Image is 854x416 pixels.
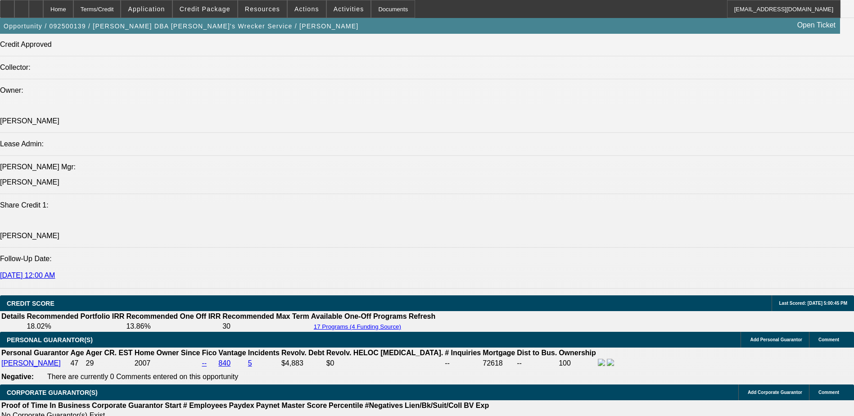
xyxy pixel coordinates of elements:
td: 29 [86,358,133,368]
span: Add Corporate Guarantor [748,390,802,395]
a: 5 [248,359,252,367]
b: Revolv. Debt [281,349,325,357]
td: 13.86% [126,322,221,331]
td: 47 [70,358,84,368]
th: Recommended Portfolio IRR [26,312,125,321]
span: Comment [818,390,839,395]
td: 100 [558,358,596,368]
td: 72618 [482,358,515,368]
b: BV Exp [464,402,489,409]
th: Refresh [408,312,436,321]
button: Activities [327,0,371,18]
b: Start [165,402,181,409]
b: # Employees [183,402,227,409]
span: CREDIT SCORE [7,300,54,307]
b: Incidents [248,349,280,357]
b: Corporate Guarantor [92,402,163,409]
span: Activities [334,5,364,13]
b: Ager CR. EST [86,349,133,357]
span: PERSONAL GUARANTOR(S) [7,336,93,344]
a: -- [202,359,207,367]
td: -- [516,358,557,368]
th: Available One-Off Programs [311,312,407,321]
span: Application [128,5,165,13]
a: Open Ticket [794,18,839,33]
th: Recommended Max Term [222,312,310,321]
a: 840 [218,359,230,367]
b: Personal Guarantor [1,349,68,357]
b: Percentile [329,402,363,409]
th: Details [1,312,25,321]
b: Ownership [559,349,596,357]
b: Dist to Bus. [517,349,557,357]
b: Age [70,349,84,357]
b: #Negatives [365,402,403,409]
th: Recommended One Off IRR [126,312,221,321]
button: Application [121,0,172,18]
button: Actions [288,0,326,18]
b: Fico [202,349,217,357]
button: 17 Programs (4 Funding Source) [311,323,404,330]
td: 18.02% [26,322,125,331]
span: CORPORATE GUARANTOR(S) [7,389,98,396]
b: Negative: [1,373,34,380]
td: -- [444,358,481,368]
td: $4,883 [281,358,325,368]
b: Lien/Bk/Suit/Coll [405,402,462,409]
span: Add Personal Guarantor [750,337,802,342]
img: linkedin-icon.png [607,359,614,366]
b: Paydex [229,402,254,409]
button: Credit Package [173,0,237,18]
a: [PERSON_NAME] [1,359,61,367]
img: facebook-icon.png [598,359,605,366]
td: 30 [222,322,310,331]
span: Comment [818,337,839,342]
b: Paynet Master Score [256,402,327,409]
b: Revolv. HELOC [MEDICAL_DATA]. [326,349,443,357]
td: $0 [326,358,444,368]
b: Mortgage [483,349,515,357]
span: Opportunity / 092500139 / [PERSON_NAME] DBA [PERSON_NAME]'s Wrecker Service / [PERSON_NAME] [4,23,358,30]
span: There are currently 0 Comments entered on this opportunity [47,373,238,380]
span: Resources [245,5,280,13]
button: Resources [238,0,287,18]
th: Proof of Time In Business [1,401,90,410]
span: Last Scored: [DATE] 5:00:45 PM [779,301,847,306]
b: Vantage [218,349,246,357]
b: Home Owner Since [135,349,200,357]
span: Credit Package [180,5,230,13]
span: Actions [294,5,319,13]
b: # Inquiries [445,349,481,357]
span: 2007 [135,359,151,367]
